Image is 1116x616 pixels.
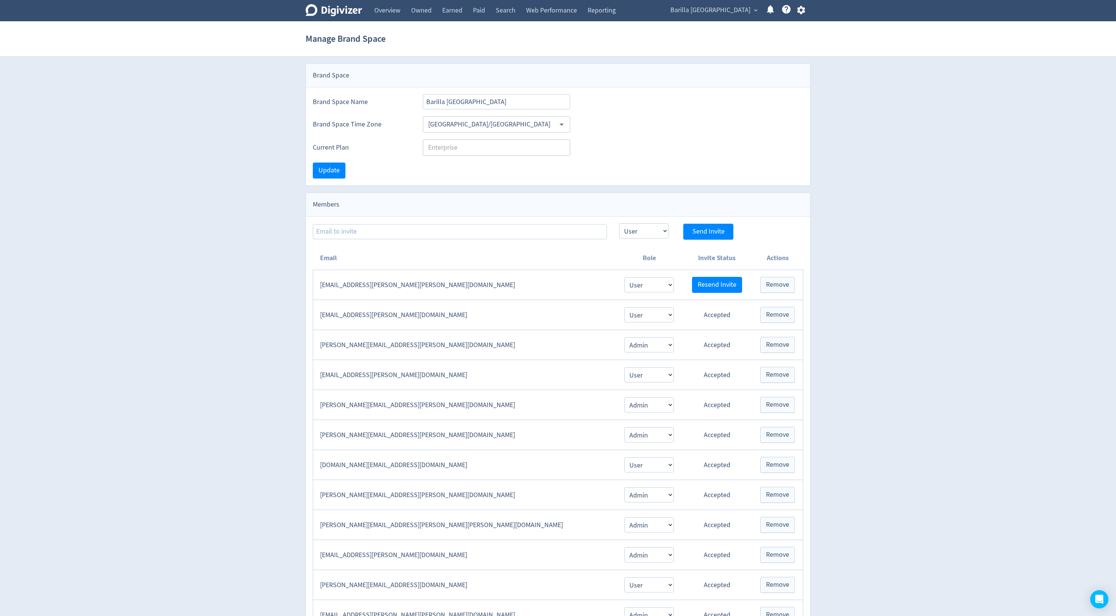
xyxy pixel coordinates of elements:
[313,97,411,107] label: Brand Space Name
[760,517,795,533] button: Remove
[1090,590,1108,608] div: Open Intercom Messenger
[313,390,617,420] td: [PERSON_NAME][EMAIL_ADDRESS][PERSON_NAME][DOMAIN_NAME]
[760,487,795,503] button: Remove
[681,450,752,480] td: Accepted
[681,420,752,450] td: Accepted
[681,570,752,600] td: Accepted
[760,577,795,593] button: Remove
[681,330,752,360] td: Accepted
[766,431,789,438] span: Remove
[617,246,681,270] th: Role
[760,367,795,383] button: Remove
[306,27,386,51] h1: Manage Brand Space
[766,491,789,498] span: Remove
[313,224,607,239] input: Email to invite
[668,4,760,16] button: Barilla [GEOGRAPHIC_DATA]
[313,163,345,178] button: Update
[313,143,411,152] label: Current Plan
[692,277,742,293] button: Resend Invite
[313,450,617,480] td: [DOMAIN_NAME][EMAIL_ADDRESS][DOMAIN_NAME]
[760,457,795,473] button: Remove
[425,118,555,130] input: Select Timezone
[766,461,789,468] span: Remove
[766,281,789,288] span: Remove
[760,277,795,293] button: Remove
[313,246,617,270] th: Email
[681,246,752,270] th: Invite Status
[766,581,789,588] span: Remove
[313,540,617,570] td: [EMAIL_ADDRESS][PERSON_NAME][DOMAIN_NAME]
[698,281,736,288] span: Resend Invite
[313,420,617,450] td: [PERSON_NAME][EMAIL_ADDRESS][PERSON_NAME][DOMAIN_NAME]
[681,300,752,330] td: Accepted
[752,7,759,14] span: expand_more
[313,270,617,300] td: [EMAIL_ADDRESS][PERSON_NAME][PERSON_NAME][DOMAIN_NAME]
[760,427,795,443] button: Remove
[683,224,733,240] button: Send Invite
[313,480,617,510] td: [PERSON_NAME][EMAIL_ADDRESS][PERSON_NAME][DOMAIN_NAME]
[318,167,340,174] span: Update
[313,330,617,360] td: [PERSON_NAME][EMAIL_ADDRESS][PERSON_NAME][DOMAIN_NAME]
[681,480,752,510] td: Accepted
[306,64,810,87] div: Brand Space
[313,510,617,540] td: [PERSON_NAME][EMAIL_ADDRESS][PERSON_NAME][PERSON_NAME][DOMAIN_NAME]
[766,311,789,318] span: Remove
[760,547,795,563] button: Remove
[306,193,810,216] div: Members
[313,360,617,390] td: [EMAIL_ADDRESS][PERSON_NAME][DOMAIN_NAME]
[423,94,570,109] input: Brand Space
[681,390,752,420] td: Accepted
[766,341,789,348] span: Remove
[681,360,752,390] td: Accepted
[313,570,617,600] td: [PERSON_NAME][EMAIL_ADDRESS][DOMAIN_NAME]
[766,551,789,558] span: Remove
[692,228,725,235] span: Send Invite
[313,120,411,129] label: Brand Space Time Zone
[670,4,750,16] span: Barilla [GEOGRAPHIC_DATA]
[681,540,752,570] td: Accepted
[760,307,795,323] button: Remove
[752,246,803,270] th: Actions
[556,118,567,130] button: Open
[760,337,795,353] button: Remove
[681,510,752,540] td: Accepted
[766,521,789,528] span: Remove
[313,300,617,330] td: [EMAIL_ADDRESS][PERSON_NAME][DOMAIN_NAME]
[766,371,789,378] span: Remove
[760,397,795,413] button: Remove
[766,401,789,408] span: Remove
